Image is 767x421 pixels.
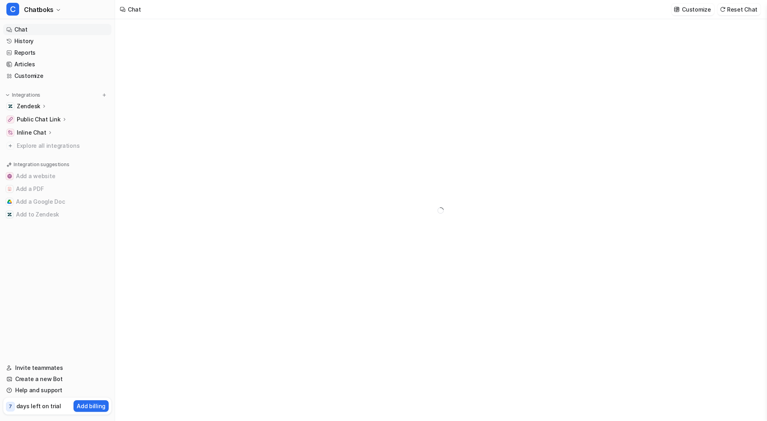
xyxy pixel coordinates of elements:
[7,174,12,179] img: Add a website
[3,170,111,183] button: Add a websiteAdd a website
[7,187,12,191] img: Add a PDF
[9,403,12,410] p: 7
[8,130,13,135] img: Inline Chat
[3,208,111,221] button: Add to ZendeskAdd to Zendesk
[16,402,61,410] p: days left on trial
[3,24,111,35] a: Chat
[14,161,69,168] p: Integration suggestions
[3,183,111,195] button: Add a PDFAdd a PDF
[3,195,111,208] button: Add a Google DocAdd a Google Doc
[3,385,111,396] a: Help and support
[74,400,109,412] button: Add billing
[8,104,13,109] img: Zendesk
[8,117,13,122] img: Public Chat Link
[7,212,12,217] img: Add to Zendesk
[717,4,761,15] button: Reset Chat
[672,4,714,15] button: Customize
[17,139,108,152] span: Explore all integrations
[3,36,111,47] a: History
[3,373,111,385] a: Create a new Bot
[6,3,19,16] span: C
[720,6,725,12] img: reset
[6,142,14,150] img: explore all integrations
[17,129,46,137] p: Inline Chat
[3,91,43,99] button: Integrations
[5,92,10,98] img: expand menu
[3,59,111,70] a: Articles
[7,199,12,204] img: Add a Google Doc
[128,5,141,14] div: Chat
[17,102,40,110] p: Zendesk
[12,92,40,98] p: Integrations
[3,70,111,81] a: Customize
[3,140,111,151] a: Explore all integrations
[3,47,111,58] a: Reports
[17,115,61,123] p: Public Chat Link
[77,402,105,410] p: Add billing
[3,362,111,373] a: Invite teammates
[24,4,54,15] span: Chatboks
[674,6,680,12] img: customize
[101,92,107,98] img: menu_add.svg
[682,5,711,14] p: Customize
